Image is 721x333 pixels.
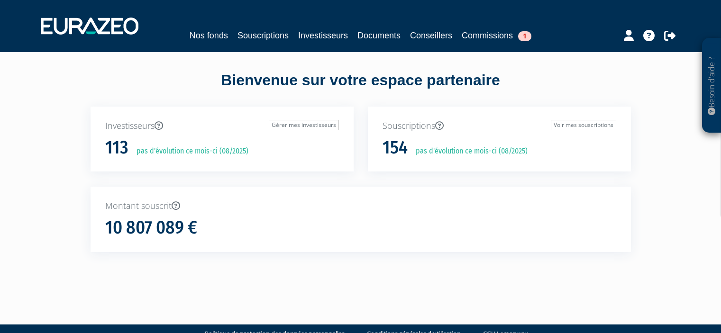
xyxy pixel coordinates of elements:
p: Montant souscrit [105,200,616,212]
h1: 154 [383,138,408,158]
a: Documents [357,29,401,42]
a: Investisseurs [298,29,348,42]
a: Gérer mes investisseurs [269,120,339,130]
a: Nos fonds [190,29,228,42]
p: pas d'évolution ce mois-ci (08/2025) [409,146,528,157]
p: Souscriptions [383,120,616,132]
a: Voir mes souscriptions [551,120,616,130]
p: Investisseurs [105,120,339,132]
a: Souscriptions [237,29,289,42]
div: Bienvenue sur votre espace partenaire [83,70,638,107]
p: pas d'évolution ce mois-ci (08/2025) [130,146,248,157]
h1: 113 [105,138,128,158]
p: Besoin d'aide ? [706,43,717,128]
a: Conseillers [410,29,452,42]
img: 1732889491-logotype_eurazeo_blanc_rvb.png [41,18,138,35]
span: 1 [518,31,531,41]
h1: 10 807 089 € [105,218,197,238]
a: Commissions1 [462,29,531,42]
